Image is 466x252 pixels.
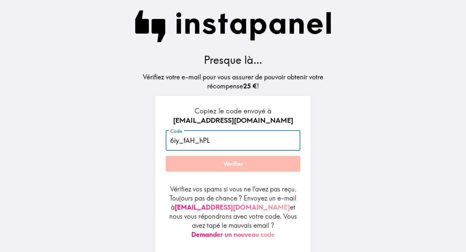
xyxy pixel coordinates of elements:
b: 25 € [243,82,257,90]
p: Vérifiez vos spams si vous ne l'avez pas reçu. Toujours pas de chance ? Envoyez un e-mail à et no... [166,185,300,239]
button: Demander un nouveau code [191,230,275,239]
input: xxx_xxx_xxx [166,131,300,151]
h5: Vérifiez votre e-mail pour vous assurer de pouvoir obtenir votre récompense ! [135,73,331,91]
label: Code [170,128,182,135]
a: [EMAIL_ADDRESS][DOMAIN_NAME] [175,203,290,211]
button: Vérifier [166,156,300,172]
div: [EMAIL_ADDRESS][DOMAIN_NAME] [166,116,300,125]
h6: Copiez le code envoyé à [166,106,300,125]
h3: Presque là... [135,53,331,67]
img: Instapanel [135,10,331,42]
